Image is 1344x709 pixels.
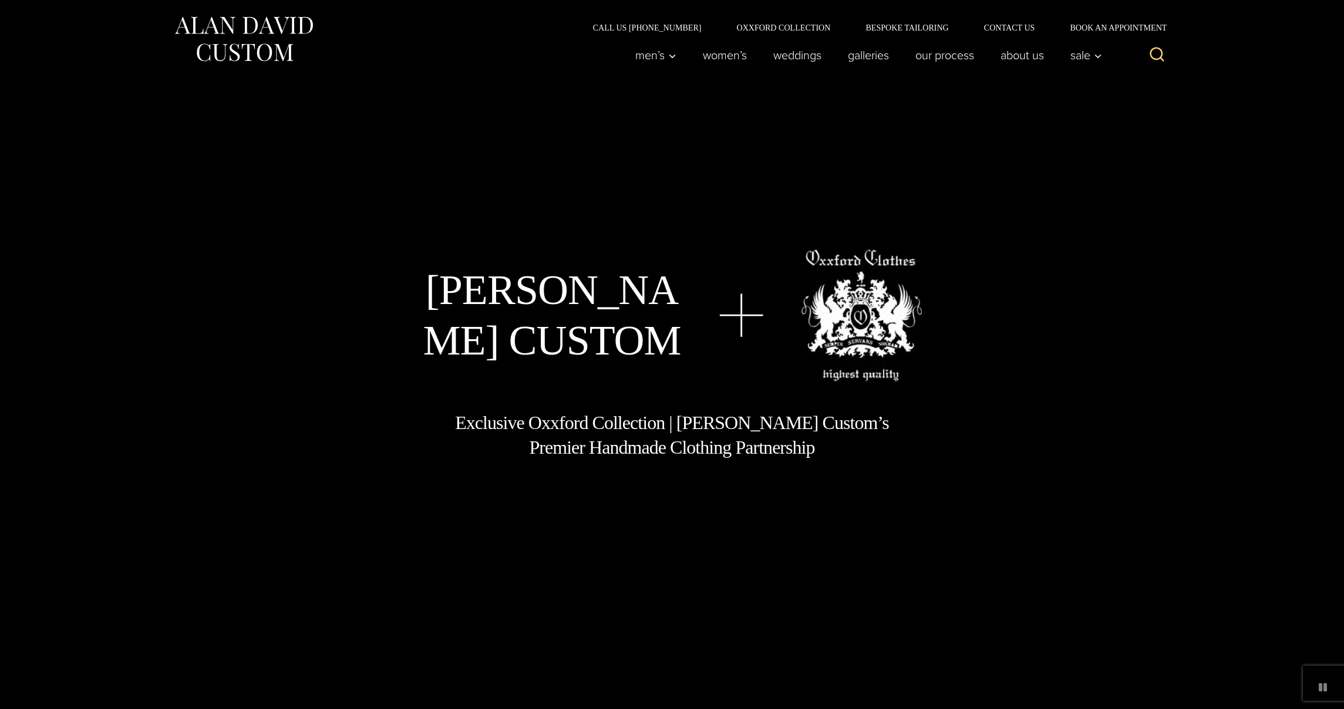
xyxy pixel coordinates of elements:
a: Galleries [834,43,902,67]
nav: Secondary Navigation [575,23,1171,32]
h1: Exclusive Oxxford Collection | [PERSON_NAME] Custom’s Premier Handmade Clothing Partnership [454,411,890,460]
h1: [PERSON_NAME] Custom [422,265,682,366]
a: Book an Appointment [1052,23,1171,32]
a: Women’s [689,43,760,67]
a: weddings [760,43,834,67]
span: Sale [1070,49,1102,61]
a: Oxxford Collection [719,23,848,32]
button: pause animated background image [1313,678,1332,697]
span: Men’s [635,49,676,61]
button: View Search Form [1143,41,1171,69]
a: Call Us [PHONE_NUMBER] [575,23,719,32]
img: Alan David Custom [173,13,314,65]
a: Our Process [902,43,987,67]
a: Contact Us [966,23,1053,32]
img: oxxford clothes, highest quality [801,249,922,381]
a: Bespoke Tailoring [848,23,966,32]
nav: Primary Navigation [622,43,1108,67]
a: About Us [987,43,1057,67]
